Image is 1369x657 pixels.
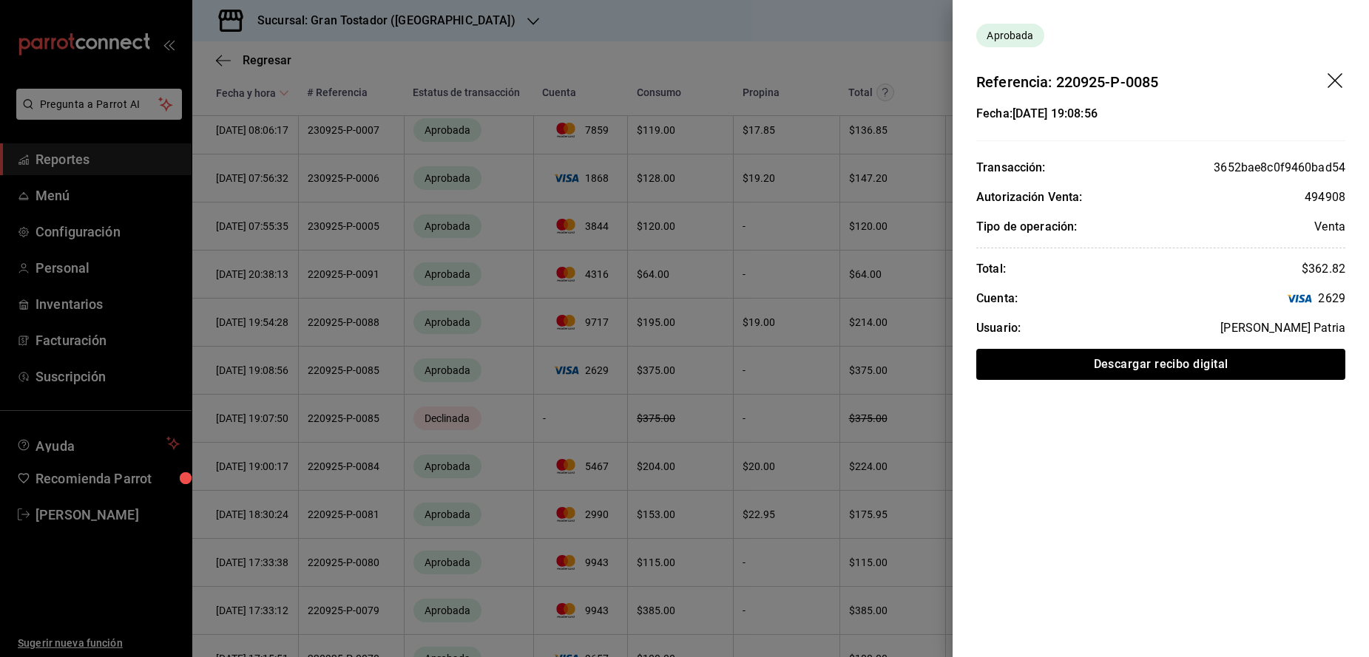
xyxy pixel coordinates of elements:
div: 3652bae8c0f9460bad54 [1214,159,1345,177]
div: Transacción: [976,159,1046,177]
div: Transacciones cobradas de manera exitosa. [976,24,1044,47]
button: Descargar recibo digital [976,349,1345,380]
div: Tipo de operación: [976,218,1077,236]
div: [PERSON_NAME] Patria [1220,319,1345,337]
button: drag [1328,73,1345,91]
span: $ 362.82 [1302,262,1345,276]
div: Total: [976,260,1006,278]
span: Aprobada [981,28,1039,44]
span: 2629 [1286,290,1345,307]
div: Cuenta: [976,290,1018,307]
div: Usuario: [976,319,1021,337]
div: Autorización Venta: [976,188,1083,206]
div: Venta [1314,218,1345,236]
div: Fecha: [DATE] 19:08:56 [976,105,1098,123]
div: Referencia: 220925-P-0085 [976,71,1158,93]
div: 494908 [1305,188,1345,206]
